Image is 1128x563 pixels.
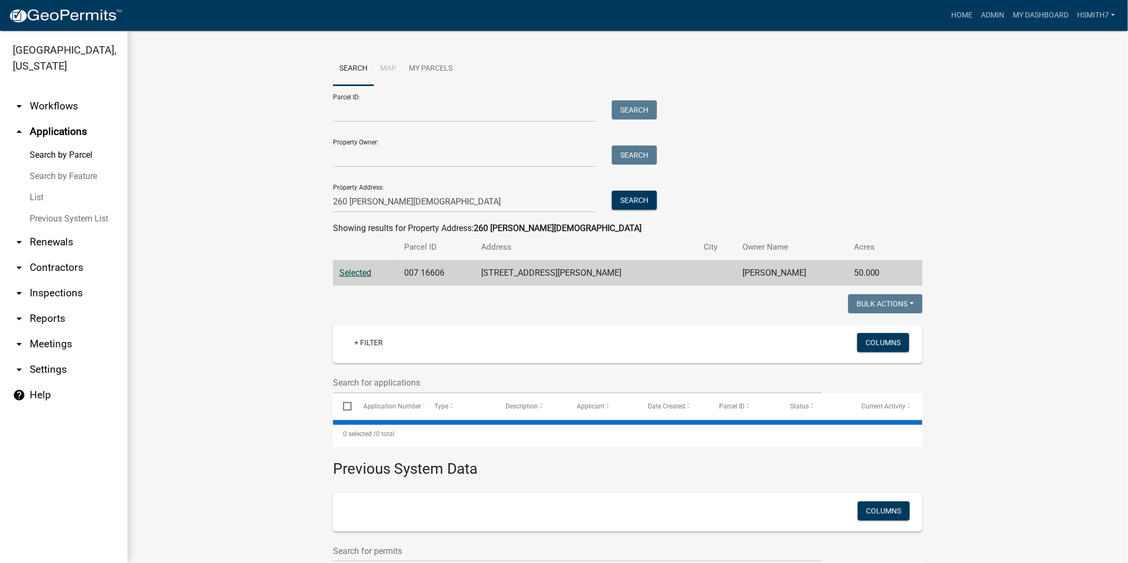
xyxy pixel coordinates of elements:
[612,100,657,120] button: Search
[364,403,422,410] span: Application Number
[13,100,25,113] i: arrow_drop_down
[339,268,371,278] a: Selected
[13,125,25,138] i: arrow_drop_up
[13,389,25,402] i: help
[495,394,567,419] datatable-header-cell: Description
[333,421,922,447] div: 0 total
[398,260,475,286] td: 007 16606
[1073,5,1120,25] a: hsmith7
[567,394,638,419] datatable-header-cell: Applicant
[577,403,604,410] span: Applicant
[13,363,25,376] i: arrow_drop_down
[403,52,459,86] a: My Parcels
[790,403,809,410] span: Status
[709,394,780,419] datatable-header-cell: Parcel ID
[13,261,25,274] i: arrow_drop_down
[506,403,538,410] span: Description
[13,312,25,325] i: arrow_drop_down
[343,430,376,438] span: 0 selected /
[698,235,737,260] th: City
[13,338,25,351] i: arrow_drop_down
[398,235,475,260] th: Parcel ID
[848,260,904,286] td: 50.000
[736,260,847,286] td: [PERSON_NAME]
[648,403,685,410] span: Date Created
[861,403,905,410] span: Current Activity
[857,333,909,352] button: Columns
[424,394,495,419] datatable-header-cell: Type
[780,394,851,419] datatable-header-cell: Status
[333,447,922,480] h3: Previous System Data
[719,403,745,410] span: Parcel ID
[612,146,657,165] button: Search
[638,394,709,419] datatable-header-cell: Date Created
[1009,5,1073,25] a: My Dashboard
[475,260,698,286] td: [STREET_ADDRESS][PERSON_NAME]
[736,235,847,260] th: Owner Name
[474,223,642,233] strong: 260 [PERSON_NAME][DEMOGRAPHIC_DATA]
[333,372,822,394] input: Search for applications
[333,222,922,235] div: Showing results for Property Address:
[858,501,910,521] button: Columns
[947,5,977,25] a: Home
[435,403,449,410] span: Type
[333,540,822,562] input: Search for permits
[333,394,353,419] datatable-header-cell: Select
[333,52,374,86] a: Search
[848,294,922,313] button: Bulk Actions
[977,5,1009,25] a: Admin
[346,333,391,352] a: + Filter
[848,235,904,260] th: Acres
[475,235,698,260] th: Address
[851,394,922,419] datatable-header-cell: Current Activity
[612,191,657,210] button: Search
[353,394,424,419] datatable-header-cell: Application Number
[13,287,25,300] i: arrow_drop_down
[13,236,25,249] i: arrow_drop_down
